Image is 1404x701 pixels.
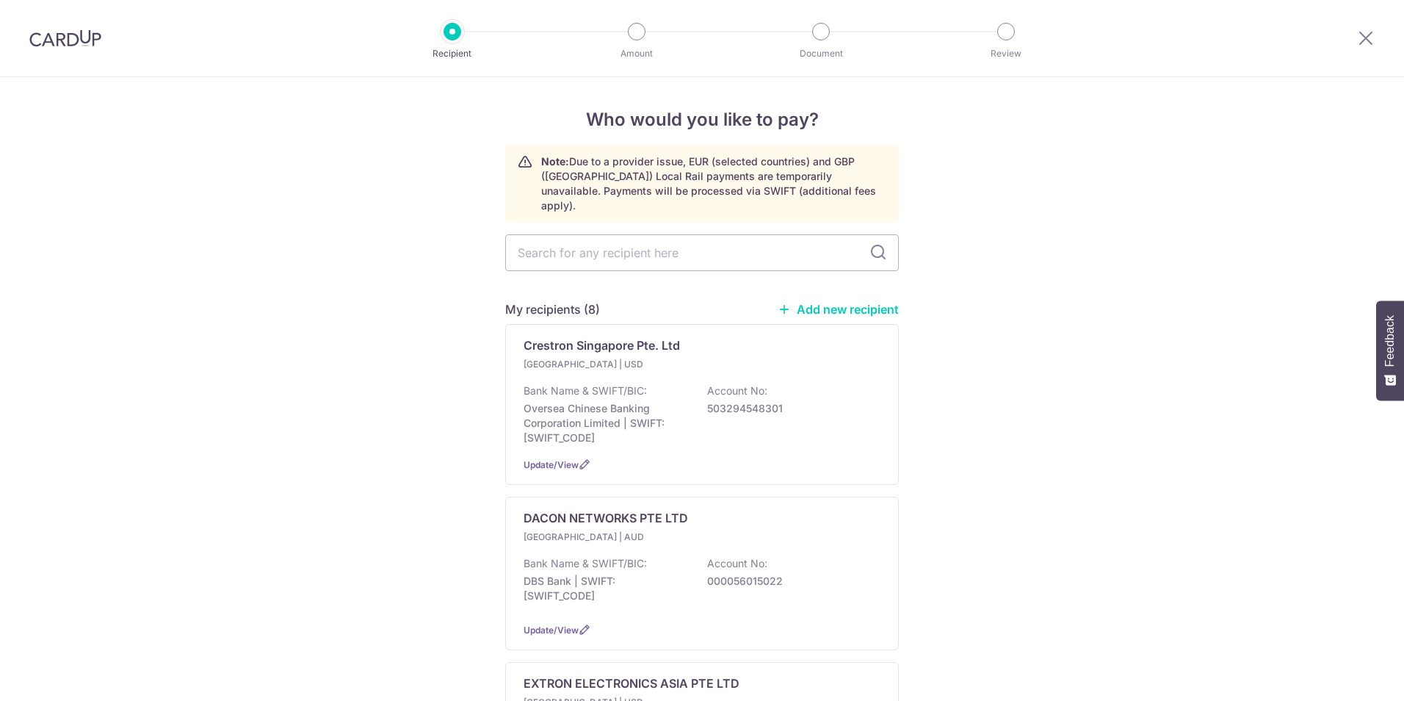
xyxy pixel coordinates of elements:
p: [GEOGRAPHIC_DATA] | USD [524,357,697,372]
p: Account No: [707,384,767,398]
p: [GEOGRAPHIC_DATA] | AUD [524,530,697,544]
p: Review [952,46,1060,61]
h5: My recipients (8) [505,301,600,318]
p: 503294548301 [707,401,872,416]
img: CardUp [29,29,101,47]
p: Document [767,46,875,61]
input: Search for any recipient here [505,234,899,271]
p: Due to a provider issue, EUR (selected countries) and GBP ([GEOGRAPHIC_DATA]) Local Rail payments... [541,154,886,213]
p: DACON NETWORKS PTE LTD [524,509,688,527]
a: Update/View [524,625,579,636]
p: Recipient [398,46,507,61]
p: Crestron Singapore Pte. Ltd [524,337,680,354]
p: Bank Name & SWIFT/BIC: [524,384,647,398]
p: Bank Name & SWIFT/BIC: [524,556,647,571]
span: Feedback [1383,315,1397,367]
p: Account No: [707,556,767,571]
p: EXTRON ELECTRONICS ASIA PTE LTD [524,675,739,692]
p: Oversea Chinese Banking Corporation Limited | SWIFT: [SWIFT_CODE] [524,401,688,445]
a: Add new recipient [778,302,899,317]
a: Update/View [524,459,579,470]
button: Feedback - Show survey [1376,301,1404,400]
h4: Who would you like to pay? [505,107,899,133]
strong: Note: [541,155,569,168]
p: Amount [582,46,691,61]
p: 000056015022 [707,574,872,589]
p: DBS Bank | SWIFT: [SWIFT_CODE] [524,574,688,603]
